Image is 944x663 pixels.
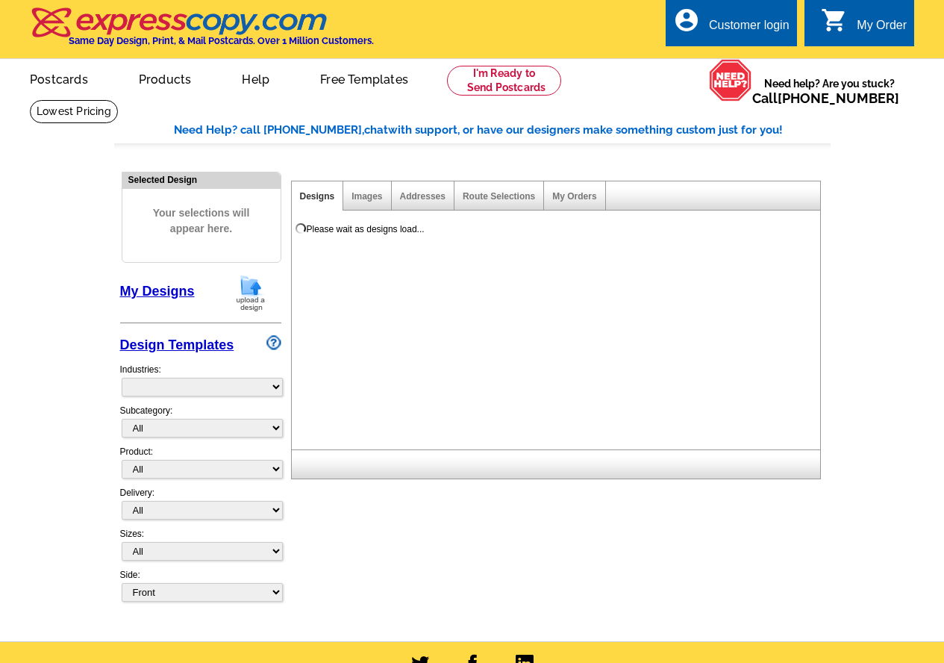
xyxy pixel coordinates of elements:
div: Subcategory: [120,404,281,445]
a: Designs [300,191,335,202]
img: upload-design [231,274,270,312]
a: shopping_cart My Order [821,16,907,35]
a: Postcards [6,60,112,96]
i: account_circle [673,7,700,34]
a: Images [351,191,382,202]
h4: Same Day Design, Print, & Mail Postcards. Over 1 Million Customers. [69,35,374,46]
div: Sizes: [120,527,281,568]
a: [PHONE_NUMBER] [778,90,899,106]
a: Same Day Design, Print, & Mail Postcards. Over 1 Million Customers. [30,18,374,46]
div: Industries: [120,355,281,404]
a: Help [218,60,293,96]
div: Customer login [709,19,790,40]
a: Design Templates [120,337,234,352]
a: account_circle Customer login [673,16,790,35]
a: Route Selections [463,191,535,202]
div: Need Help? call [PHONE_NUMBER], with support, or have our designers make something custom just fo... [174,122,831,139]
img: design-wizard-help-icon.png [266,335,281,350]
a: Free Templates [296,60,432,96]
span: Your selections will appear here. [134,190,269,252]
a: My Designs [120,284,195,299]
img: help [709,59,752,102]
img: loading... [295,222,307,234]
div: Side: [120,568,281,603]
span: chat [364,123,388,137]
span: Call [752,90,899,106]
span: Need help? Are you stuck? [752,76,907,106]
div: Selected Design [122,172,281,187]
div: Please wait as designs load... [307,222,425,236]
a: Addresses [400,191,446,202]
a: My Orders [552,191,596,202]
div: Product: [120,445,281,486]
a: Products [115,60,216,96]
div: My Order [857,19,907,40]
div: Delivery: [120,486,281,527]
i: shopping_cart [821,7,848,34]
